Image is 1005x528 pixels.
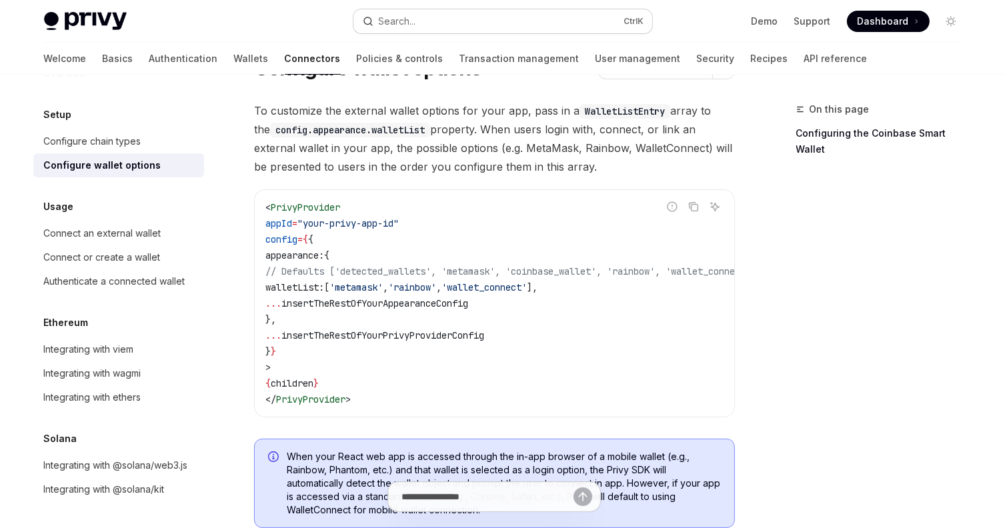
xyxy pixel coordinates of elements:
a: Configure wallet options [33,153,204,177]
span: PrivyProvider [276,393,345,405]
span: When your React web app is accessed through the in-app browser of a mobile wallet (e.g., Rainbow,... [287,450,721,517]
span: insertTheRestOfYourPrivyProviderConfig [281,329,484,341]
div: Integrating with wagmi [44,365,141,381]
span: , [383,281,388,293]
a: Policies & controls [357,43,443,75]
span: ], [527,281,538,293]
span: { [308,233,313,245]
div: Connect or create a wallet [44,249,161,265]
div: Integrating with ethers [44,389,141,405]
span: { [324,249,329,261]
span: < [265,201,271,213]
div: Search... [379,13,416,29]
div: Authenticate a connected wallet [44,273,185,289]
a: Recipes [751,43,788,75]
a: Transaction management [459,43,580,75]
span: ... [265,297,281,309]
a: Integrating with wagmi [33,361,204,385]
span: > [265,361,271,373]
span: PrivyProvider [271,201,340,213]
a: Integrating with @solana/kit [33,477,204,501]
span: } [265,345,271,357]
span: appId [265,217,292,229]
a: Configure chain types [33,129,204,153]
span: } [313,377,319,389]
span: { [265,377,271,389]
a: Security [697,43,735,75]
a: Dashboard [847,11,930,32]
h5: Usage [44,199,74,215]
button: Toggle dark mode [940,11,962,32]
span: > [345,393,351,405]
a: Integrating with @solana/web3.js [33,453,204,477]
a: Configuring the Coinbase Smart Wallet [796,123,972,160]
a: Wallets [234,43,269,75]
input: Ask a question... [401,482,574,511]
div: Configure chain types [44,133,141,149]
code: config.appearance.walletList [270,123,430,137]
span: } [271,345,276,357]
a: Authentication [149,43,218,75]
a: Basics [103,43,133,75]
span: [ [324,281,329,293]
a: Support [794,15,831,28]
span: </ [265,393,276,405]
div: Integrating with @solana/web3.js [44,457,188,473]
span: , [436,281,441,293]
h5: Solana [44,431,77,447]
div: Connect an external wallet [44,225,161,241]
div: Integrating with viem [44,341,134,357]
span: ... [265,329,281,341]
button: Copy the contents from the code block [685,198,702,215]
button: Send message [574,487,592,506]
a: Integrating with viem [33,337,204,361]
a: Welcome [44,43,87,75]
h5: Setup [44,107,72,123]
div: Integrating with @solana/kit [44,481,165,497]
span: 'wallet_connect' [441,281,527,293]
a: Demo [752,15,778,28]
button: Ask AI [706,198,724,215]
span: 'rainbow' [388,281,436,293]
span: children [271,377,313,389]
span: "your-privy-app-id" [297,217,399,229]
svg: Info [268,451,281,465]
div: Configure wallet options [44,157,161,173]
code: WalletListEntry [580,104,670,119]
a: Connect an external wallet [33,221,204,245]
a: User management [596,43,681,75]
a: API reference [804,43,868,75]
button: Report incorrect code [664,198,681,215]
span: // Defaults ['detected_wallets', 'metamask', 'coinbase_wallet', 'rainbow', 'wallet_connect'] [265,265,756,277]
a: Connectors [285,43,341,75]
span: config [265,233,297,245]
a: Authenticate a connected wallet [33,269,204,293]
span: }, [265,313,276,325]
span: On this page [810,101,870,117]
span: = [297,233,303,245]
span: Ctrl K [624,16,644,27]
span: walletList: [265,281,324,293]
a: Integrating with ethers [33,385,204,409]
span: Dashboard [858,15,909,28]
img: light logo [44,12,127,31]
span: 'metamask' [329,281,383,293]
span: { [303,233,308,245]
a: Connect or create a wallet [33,245,204,269]
span: To customize the external wallet options for your app, pass in a array to the property. When user... [254,101,735,176]
span: appearance: [265,249,324,261]
h5: Ethereum [44,315,89,331]
span: insertTheRestOfYourAppearanceConfig [281,297,468,309]
span: = [292,217,297,229]
button: Open search [353,9,652,33]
